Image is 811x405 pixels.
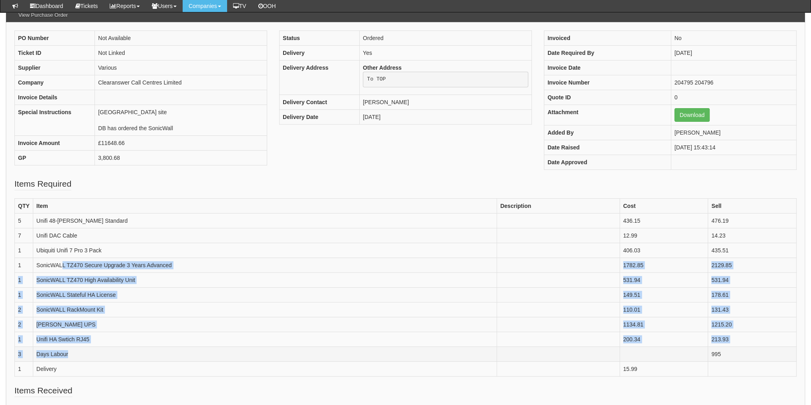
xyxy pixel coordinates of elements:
[15,272,33,287] td: 1
[674,108,710,122] a: Download
[708,228,797,243] td: 14.23
[33,258,497,272] td: SonicWALL TZ470 Secure Upgrade 3 Years Advanced
[363,64,402,71] b: Other Address
[33,361,497,376] td: Delivery
[14,178,71,190] legend: Items Required
[544,140,671,155] th: Date Raised
[15,317,33,332] td: 2
[544,45,671,60] th: Date Required By
[15,45,95,60] th: Ticket ID
[708,272,797,287] td: 531.94
[708,258,797,272] td: 2129.85
[671,90,796,105] td: 0
[33,213,497,228] td: Unifi 48-[PERSON_NAME] Standard
[360,30,532,45] td: Ordered
[15,243,33,258] td: 1
[497,198,620,213] th: Description
[15,332,33,347] td: 1
[708,302,797,317] td: 131.43
[280,60,360,95] th: Delivery Address
[280,45,360,60] th: Delivery
[708,213,797,228] td: 476.19
[33,228,497,243] td: Unifi DAC Cable
[15,228,33,243] td: 7
[15,105,95,135] th: Special Instructions
[15,361,33,376] td: 1
[15,302,33,317] td: 2
[671,75,796,90] td: 204795 204796
[544,60,671,75] th: Invoice Date
[708,317,797,332] td: 1215.20
[620,272,708,287] td: 531.94
[708,243,797,258] td: 435.51
[33,302,497,317] td: SonicWALL RackMount Kit
[620,258,708,272] td: 1782.85
[544,105,671,125] th: Attachment
[33,287,497,302] td: SonicWALL Stateful HA License
[15,258,33,272] td: 1
[280,110,360,125] th: Delivery Date
[620,198,708,213] th: Cost
[15,60,95,75] th: Supplier
[620,228,708,243] td: 12.99
[708,332,797,347] td: 213.93
[620,287,708,302] td: 149.51
[360,95,532,110] td: [PERSON_NAME]
[95,30,267,45] td: Not Available
[95,150,267,165] td: 3,800.68
[33,332,497,347] td: Unifi HA Swtich RJ45
[33,317,497,332] td: [PERSON_NAME] UPS
[33,198,497,213] th: Item
[15,347,33,361] td: 3
[95,45,267,60] td: Not Linked
[95,60,267,75] td: Various
[360,110,532,125] td: [DATE]
[33,347,497,361] td: Days Labour
[708,287,797,302] td: 178.61
[620,332,708,347] td: 200.34
[15,75,95,90] th: Company
[620,302,708,317] td: 110.01
[544,75,671,90] th: Invoice Number
[33,272,497,287] td: SonicWALL TZ470 High Availability Unit
[95,105,267,135] td: [GEOGRAPHIC_DATA] site DB has ordered the SonicWall
[620,243,708,258] td: 406.03
[620,213,708,228] td: 436.15
[671,125,796,140] td: [PERSON_NAME]
[360,45,532,60] td: Yes
[15,198,33,213] th: QTY
[280,30,360,45] th: Status
[544,90,671,105] th: Quote ID
[544,155,671,169] th: Date Approved
[14,385,72,397] legend: Items Received
[15,30,95,45] th: PO Number
[15,135,95,150] th: Invoice Amount
[620,361,708,376] td: 15.99
[33,243,497,258] td: Ubiquiti Unifi 7 Pro 3 Pack
[95,75,267,90] td: Clearanswer Call Centres Limited
[15,287,33,302] td: 1
[14,8,72,22] h3: View Purchase Order
[708,347,797,361] td: 995
[544,30,671,45] th: Invoiced
[671,45,796,60] td: [DATE]
[708,198,797,213] th: Sell
[363,72,528,88] pre: To TOP
[95,135,267,150] td: £11648.66
[15,213,33,228] td: 5
[620,317,708,332] td: 1134.81
[280,95,360,110] th: Delivery Contact
[15,150,95,165] th: GP
[15,90,95,105] th: Invoice Details
[671,140,796,155] td: [DATE] 15:43:14
[671,30,796,45] td: No
[544,125,671,140] th: Added By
